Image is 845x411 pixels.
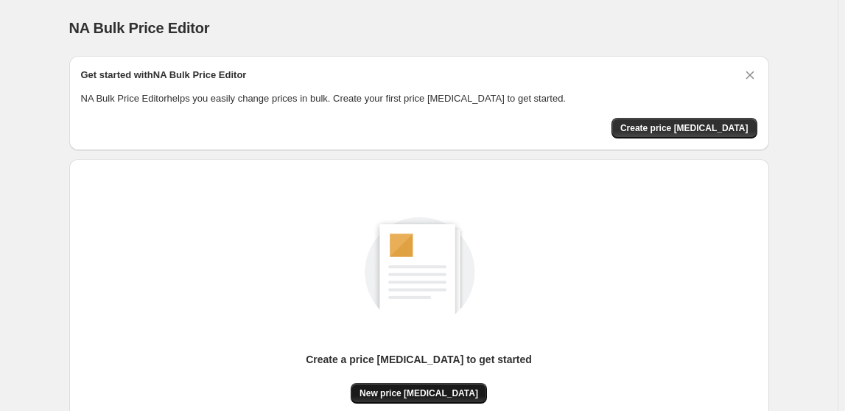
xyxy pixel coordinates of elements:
[611,118,757,138] button: Create price change job
[306,352,532,367] p: Create a price [MEDICAL_DATA] to get started
[351,383,487,404] button: New price [MEDICAL_DATA]
[360,387,478,399] span: New price [MEDICAL_DATA]
[743,68,757,82] button: Dismiss card
[81,91,757,106] p: NA Bulk Price Editor helps you easily change prices in bulk. Create your first price [MEDICAL_DAT...
[620,122,748,134] span: Create price [MEDICAL_DATA]
[81,68,247,82] h2: Get started with NA Bulk Price Editor
[69,20,210,36] span: NA Bulk Price Editor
